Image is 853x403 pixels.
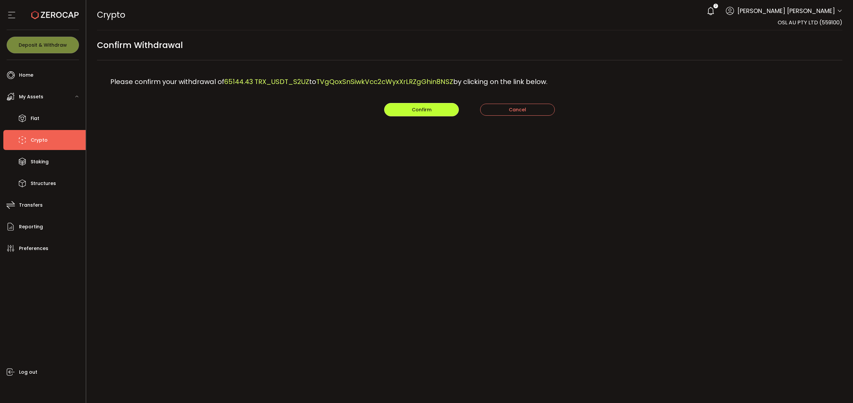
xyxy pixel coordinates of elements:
span: by clicking on the link below. [453,77,547,86]
span: Please confirm your withdrawal of [110,77,224,86]
button: Deposit & Withdraw [7,37,79,53]
span: Home [19,70,33,80]
span: Fiat [31,114,39,123]
span: Transfers [19,200,43,210]
span: [PERSON_NAME] [PERSON_NAME] [737,6,835,15]
span: Structures [31,179,56,188]
span: Crypto [97,9,125,21]
span: TVgQoxSnSiwkVcc2cWyxXrLRZgGhin8NSZ [316,77,453,86]
button: Cancel [480,104,555,116]
span: My Assets [19,92,43,102]
span: Staking [31,157,49,167]
span: 2 [715,4,716,8]
span: Crypto [31,135,48,145]
span: to [309,77,316,86]
span: Log out [19,367,37,377]
span: Cancel [509,106,526,113]
span: Confirm Withdrawal [97,38,183,53]
span: Confirm [412,106,431,113]
iframe: Chat Widget [820,371,853,403]
span: Preferences [19,244,48,253]
button: Confirm [384,103,459,116]
span: Reporting [19,222,43,232]
span: OSL AU PTY LTD (559100) [778,19,842,26]
span: Deposit & Withdraw [19,43,67,47]
span: 65144.43 TRX_USDT_S2UZ [224,77,309,86]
